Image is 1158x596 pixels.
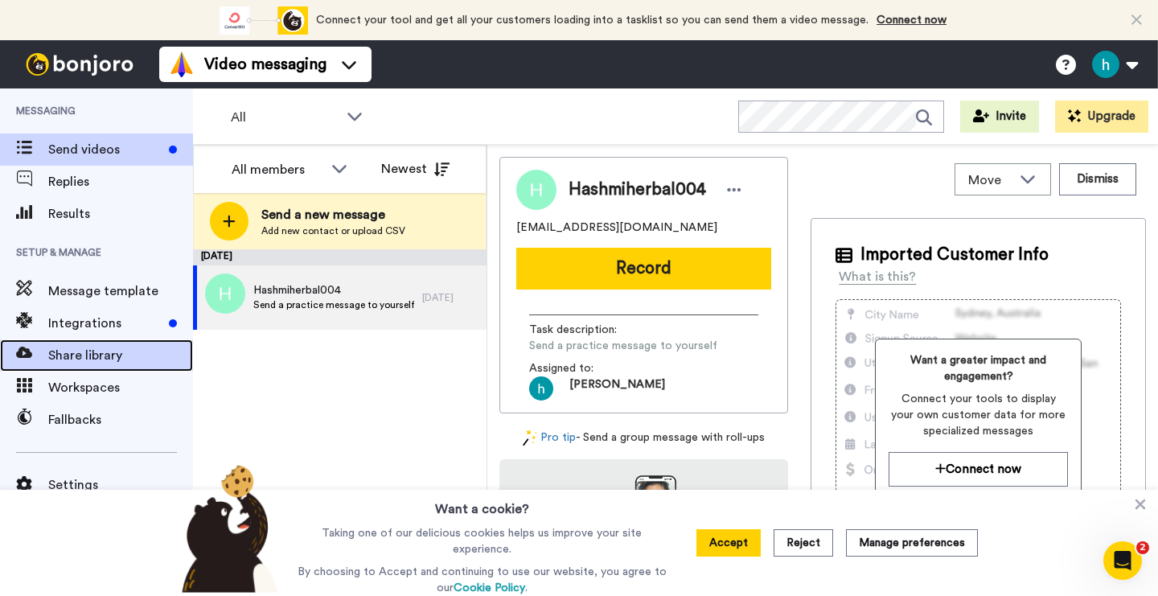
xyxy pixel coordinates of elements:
[204,53,326,76] span: Video messaging
[48,378,193,397] span: Workspaces
[860,243,1049,267] span: Imported Customer Info
[205,273,245,314] img: h.png
[19,53,140,76] img: bj-logo-header-white.svg
[889,352,1068,384] span: Want a greater impact and engagement?
[253,282,414,298] span: Hashmiherbal004
[48,140,162,159] span: Send videos
[193,249,487,265] div: [DATE]
[253,298,414,311] span: Send a practice message to yourself
[48,282,193,301] span: Message template
[696,529,761,557] button: Accept
[220,6,308,35] div: animation
[529,376,553,401] img: ACg8ocIF0khFajadq7W-ExE35E24Ji0JNtMuXU3LeteTwJ8i_-Ex1A=s96-c
[968,171,1012,190] span: Move
[960,101,1039,133] button: Invite
[316,14,868,26] span: Connect your tool and get all your customers loading into a tasklist so you can send them a video...
[48,172,193,191] span: Replies
[839,267,916,286] div: What is this?
[422,291,478,304] div: [DATE]
[435,490,529,519] h3: Want a cookie?
[889,452,1068,487] button: Connect now
[167,464,286,593] img: bear-with-cookie.png
[294,564,671,596] p: By choosing to Accept and continuing to use our website, you agree to our .
[294,525,671,557] p: Taking one of our delicious cookies helps us improve your site experience.
[48,410,193,430] span: Fallbacks
[232,160,323,179] div: All members
[877,14,947,26] a: Connect now
[529,338,717,354] span: Send a practice message to yourself
[569,178,706,202] span: Hashmiherbal004
[612,475,676,562] img: download
[523,430,537,446] img: magic-wand.svg
[774,529,833,557] button: Reject
[516,248,771,290] button: Record
[369,153,462,185] button: Newest
[1103,541,1142,580] iframe: Intercom live chat
[454,582,525,594] a: Cookie Policy
[261,224,405,237] span: Add new contact or upload CSV
[516,170,556,210] img: Image of Hashmiherbal004
[48,314,162,333] span: Integrations
[1136,541,1149,554] span: 2
[529,322,642,338] span: Task description :
[48,204,193,224] span: Results
[1055,101,1148,133] button: Upgrade
[523,430,576,446] a: Pro tip
[48,346,193,365] span: Share library
[48,475,193,495] span: Settings
[889,391,1068,439] span: Connect your tools to display your own customer data for more specialized messages
[529,360,642,376] span: Assigned to:
[261,205,405,224] span: Send a new message
[499,430,788,446] div: - Send a group message with roll-ups
[569,376,665,401] span: [PERSON_NAME]
[846,529,978,557] button: Manage preferences
[1059,163,1136,195] button: Dismiss
[516,220,717,236] span: [EMAIL_ADDRESS][DOMAIN_NAME]
[169,51,195,77] img: vm-color.svg
[231,108,339,127] span: All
